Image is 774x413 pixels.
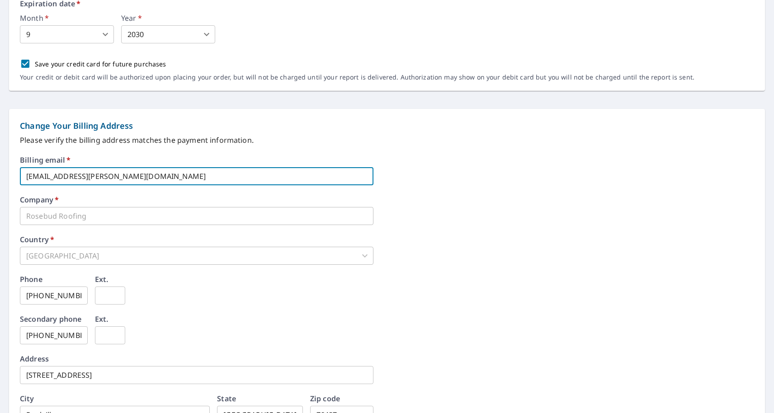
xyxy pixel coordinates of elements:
label: Secondary phone [20,315,81,323]
label: Ext. [95,276,109,283]
div: 9 [20,25,114,43]
label: Year [121,14,215,22]
p: Save your credit card for future purchases [35,59,166,69]
p: Your credit or debit card will be authorized upon placing your order, but will not be charged unt... [20,73,694,81]
label: Zip code [310,395,340,402]
label: Month [20,14,114,22]
label: Country [20,236,54,243]
label: Address [20,355,49,362]
label: Phone [20,276,42,283]
label: Company [20,196,59,203]
p: Change Your Billing Address [20,120,754,132]
div: 2030 [121,25,215,43]
label: Billing email [20,156,71,164]
label: Ext. [95,315,109,323]
div: [GEOGRAPHIC_DATA] [20,247,373,265]
label: City [20,395,34,402]
label: State [217,395,236,402]
p: Please verify the billing address matches the payment information. [20,135,754,145]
